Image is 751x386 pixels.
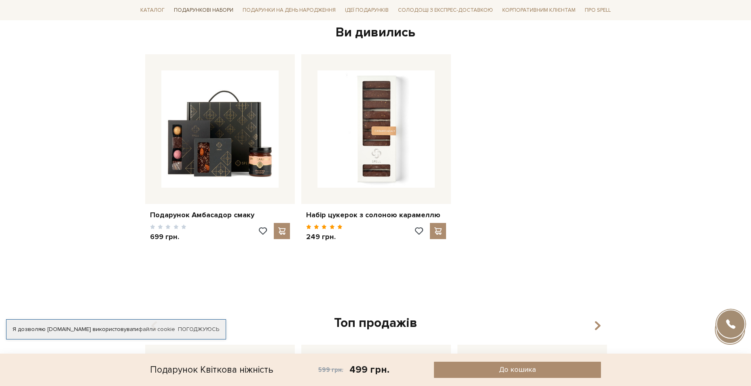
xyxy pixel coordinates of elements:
div: Подарунок Квіткова ніжність [150,362,273,378]
div: 499 грн. [349,363,389,376]
span: До кошика [499,365,536,374]
span: Подарунки на День народження [239,4,339,17]
span: Каталог [137,4,168,17]
div: Я дозволяю [DOMAIN_NAME] використовувати [6,326,226,333]
a: файли cookie [138,326,175,333]
p: 699 грн. [150,232,187,242]
span: Подарункові набори [171,4,237,17]
a: Корпоративним клієнтам [499,3,579,17]
a: Солодощі з експрес-доставкою [395,3,496,17]
button: До кошика [434,362,601,378]
span: Ідеї подарунків [342,4,392,17]
a: Набір цукерок з солоною карамеллю [306,210,446,220]
a: Подарунок Амбасадор смаку [150,210,290,220]
a: Погоджуюсь [178,326,219,333]
span: 599 грн. [318,366,343,373]
span: Про Spell [582,4,614,17]
p: 249 грн. [306,232,343,242]
div: Топ продажів [142,315,609,332]
div: Ви дивились [142,24,609,41]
